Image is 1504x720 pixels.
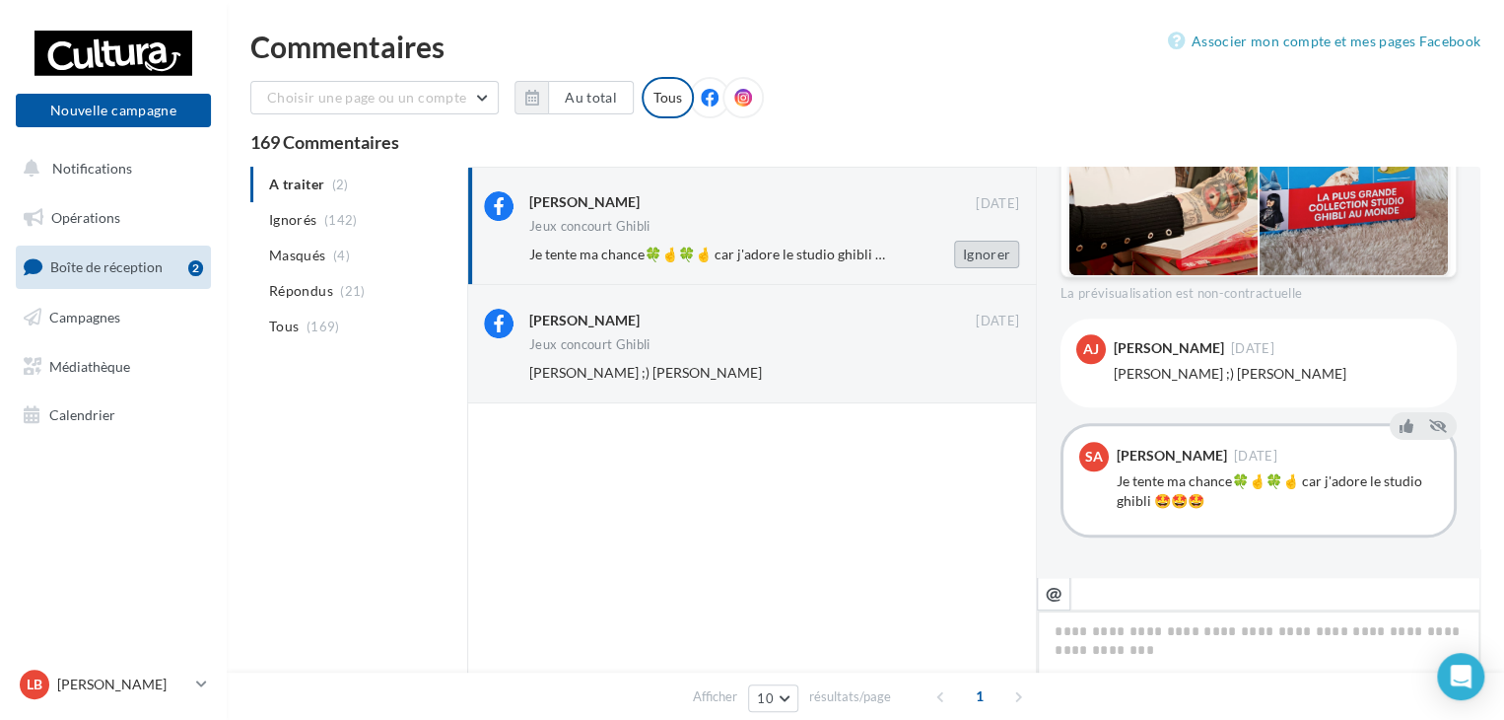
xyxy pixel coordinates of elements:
span: [DATE] [976,313,1019,330]
a: LB [PERSON_NAME] [16,666,211,703]
span: Tous [269,317,299,336]
span: résultats/page [809,687,891,706]
span: Afficher [693,687,737,706]
button: 10 [748,684,798,712]
span: [DATE] [1234,450,1277,463]
a: Boîte de réception2 [12,246,215,288]
div: [PERSON_NAME] [529,192,640,212]
span: Campagnes [49,309,120,325]
div: Je tente ma chance🍀🤞🍀🤞 car j'adore le studio ghibli 🤩🤩🤩 [1117,471,1438,511]
span: (21) [340,283,365,299]
span: Choisir une page ou un compte [267,89,466,106]
div: [PERSON_NAME] [1117,449,1227,463]
div: [PERSON_NAME] ;) [PERSON_NAME] [1114,364,1441,384]
a: Opérations [12,197,215,239]
div: 169 Commentaires [250,133,1480,151]
span: [PERSON_NAME] ;) [PERSON_NAME] [529,364,762,381]
span: Je tente ma chance🍀🤞🍀🤞 car j'adore le studio ghibli 🤩🤩🤩 [529,246,925,262]
div: Jeux concourt Ghibli [529,220,650,233]
div: 2 [188,260,203,276]
span: Boîte de réception [50,258,163,275]
a: Campagnes [12,297,215,338]
span: Calendrier [49,406,115,423]
span: LB [27,675,42,694]
div: La prévisualisation est non-contractuelle [1060,277,1457,303]
span: [DATE] [1231,342,1274,355]
span: 10 [757,690,774,706]
span: (4) [333,248,350,263]
div: [PERSON_NAME] [1114,341,1224,355]
div: Open Intercom Messenger [1437,653,1484,700]
a: Associer mon compte et mes pages Facebook [1168,30,1480,53]
div: Jeux concourt Ghibli [529,338,650,351]
span: Opérations [51,209,120,226]
i: @ [1046,584,1062,602]
a: Calendrier [12,395,215,436]
div: [PERSON_NAME] [529,311,640,330]
span: Répondus [269,281,333,301]
div: Tous [642,77,694,118]
span: Notifications [52,160,132,177]
span: SA [1085,447,1103,467]
div: Commentaires [250,32,1480,61]
p: [PERSON_NAME] [57,675,188,694]
span: 1 [964,681,995,712]
button: Au total [514,81,634,114]
span: AJ [1083,339,1099,359]
span: Ignorés [269,210,316,230]
button: Ignorer [954,241,1019,268]
span: (142) [324,212,358,228]
span: Masqués [269,246,325,265]
button: Choisir une page ou un compte [250,81,499,114]
span: Médiathèque [49,357,130,374]
span: [DATE] [976,195,1019,213]
a: Médiathèque [12,346,215,388]
button: Au total [548,81,634,114]
button: @ [1037,577,1070,611]
button: Nouvelle campagne [16,94,211,127]
button: Notifications [12,148,207,189]
span: (169) [307,319,340,334]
